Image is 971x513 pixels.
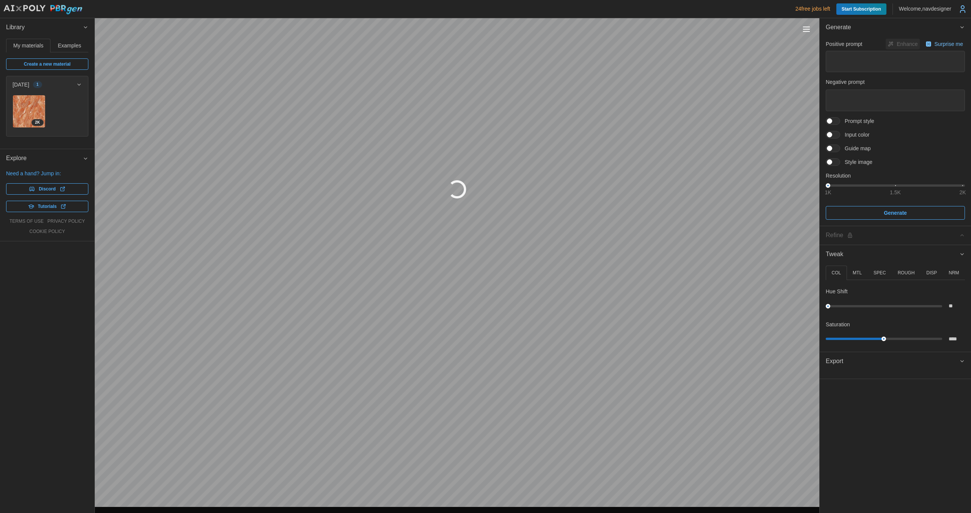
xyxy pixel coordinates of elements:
img: AIxPoly PBRgen [3,5,83,15]
p: Enhance [897,40,919,48]
button: Export [820,352,971,371]
span: 1 [36,82,39,88]
a: Create a new material [6,58,88,70]
span: My materials [13,43,43,48]
a: Start Subscription [836,3,886,15]
p: Surprise me [935,40,965,48]
span: Library [6,18,83,37]
p: Hue Shift [826,288,848,295]
p: 24 free jobs left [795,5,830,13]
span: Explore [6,149,83,168]
p: Saturation [826,321,850,328]
div: Tweak [820,264,971,352]
p: Positive prompt [826,40,862,48]
button: Generate [820,18,971,37]
span: Tweak [826,245,959,264]
button: Toggle viewport controls [801,24,812,35]
p: SPEC [874,270,886,276]
a: ZMvm1foiw8r4ZuU8PeIv2K [13,95,46,128]
p: MTL [853,270,862,276]
span: 2 K [35,120,40,126]
a: Tutorials [6,201,88,212]
p: Resolution [826,172,965,179]
button: Enhance [886,39,919,49]
span: Discord [39,184,56,194]
span: Create a new material [24,59,71,69]
div: Refine [826,231,959,240]
a: cookie policy [29,228,65,235]
button: Tweak [820,245,971,264]
button: Refine [820,226,971,245]
span: Start Subscription [842,3,881,15]
div: Export [820,371,971,379]
span: Generate [826,18,959,37]
a: privacy policy [47,218,85,225]
span: Prompt style [840,117,874,125]
p: DISP [926,270,937,276]
button: Surprise me [924,39,965,49]
span: Export [826,352,959,371]
span: Tutorials [38,201,57,212]
p: ROUGH [898,270,915,276]
img: ZMvm1foiw8r4ZuU8PeIv [13,95,45,127]
a: terms of use [9,218,44,225]
span: Generate [884,206,907,219]
div: Generate [820,37,971,226]
p: Welcome, navdesigner [899,5,951,13]
p: COL [831,270,841,276]
p: NRM [949,270,959,276]
span: Guide map [840,145,870,152]
a: Discord [6,183,88,195]
span: Style image [840,158,872,166]
p: Negative prompt [826,78,965,86]
span: Examples [58,43,81,48]
div: [DATE]1 [6,93,88,136]
button: Generate [826,206,965,220]
p: [DATE] [13,81,29,88]
button: [DATE]1 [6,76,88,93]
p: Need a hand? Jump in: [6,170,88,177]
span: Input color [840,131,869,138]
